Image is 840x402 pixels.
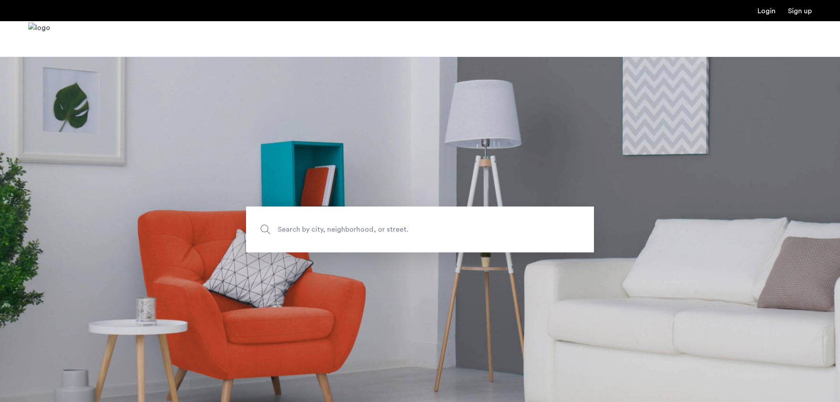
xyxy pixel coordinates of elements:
[246,207,594,252] input: Apartment Search
[28,23,50,56] img: logo
[278,223,521,235] span: Search by city, neighborhood, or street.
[758,8,776,15] a: Login
[28,23,50,56] a: Cazamio Logo
[788,8,812,15] a: Registration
